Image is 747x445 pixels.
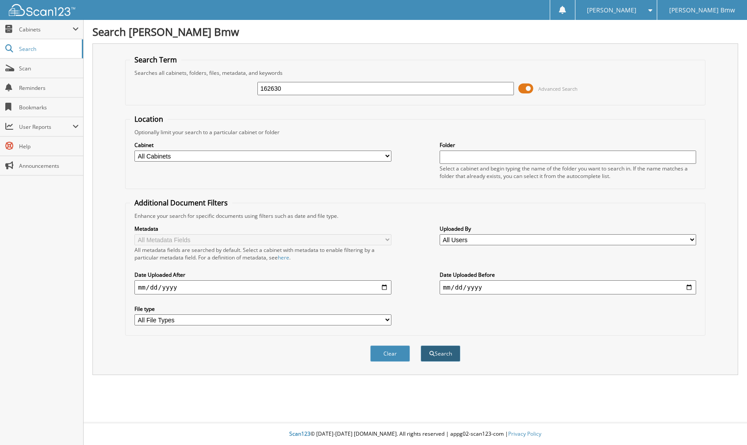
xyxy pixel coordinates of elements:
[440,165,697,180] div: Select a cabinet and begin typing the name of the folder you want to search in. If the name match...
[19,162,79,170] span: Announcements
[508,430,541,437] a: Privacy Policy
[19,123,73,131] span: User Reports
[440,225,697,232] label: Uploaded By
[134,280,391,294] input: start
[19,104,79,111] span: Bookmarks
[130,128,701,136] div: Optionally limit your search to a particular cabinet or folder
[19,26,73,33] span: Cabinets
[669,8,735,13] span: [PERSON_NAME] Bmw
[19,143,79,150] span: Help
[421,345,460,362] button: Search
[370,345,410,362] button: Clear
[130,69,701,77] div: Searches all cabinets, folders, files, metadata, and keywords
[134,305,391,313] label: File type
[587,8,636,13] span: [PERSON_NAME]
[440,280,697,294] input: end
[440,271,697,279] label: Date Uploaded Before
[130,198,232,208] legend: Additional Document Filters
[703,402,747,445] iframe: Chat Widget
[134,246,391,261] div: All metadata fields are searched by default. Select a cabinet with metadata to enable filtering b...
[92,24,738,39] h1: Search [PERSON_NAME] Bmw
[84,423,747,445] div: © [DATE]-[DATE] [DOMAIN_NAME]. All rights reserved | appg02-scan123-com |
[440,141,697,149] label: Folder
[134,271,391,279] label: Date Uploaded After
[134,225,391,232] label: Metadata
[9,4,75,16] img: scan123-logo-white.svg
[19,84,79,92] span: Reminders
[130,114,168,124] legend: Location
[134,141,391,149] label: Cabinet
[19,45,77,53] span: Search
[130,55,181,65] legend: Search Term
[130,212,701,220] div: Enhance your search for specific documents using filters such as date and file type.
[19,65,79,72] span: Scan
[538,85,578,92] span: Advanced Search
[289,430,310,437] span: Scan123
[278,254,289,261] a: here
